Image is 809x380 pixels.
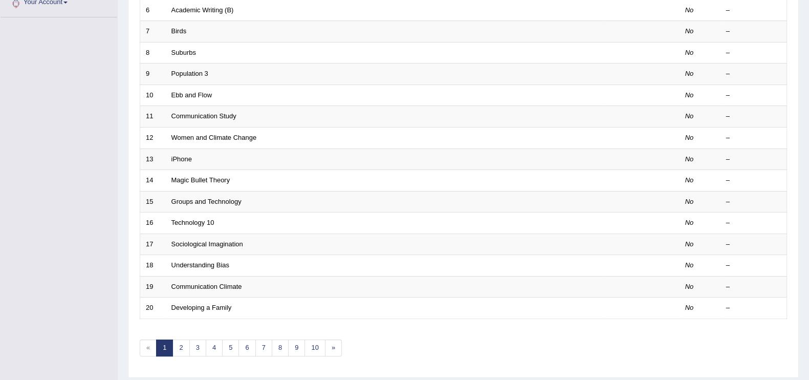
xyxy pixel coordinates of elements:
[206,340,223,356] a: 4
[140,127,166,149] td: 12
[140,85,166,106] td: 10
[171,261,229,269] a: Understanding Bias
[325,340,342,356] a: »
[171,219,214,226] a: Technology 10
[685,6,694,14] em: No
[171,112,236,120] a: Communication Study
[304,340,325,356] a: 10
[726,112,781,121] div: –
[726,69,781,79] div: –
[171,91,212,99] a: Ebb and Flow
[255,340,272,356] a: 7
[726,282,781,292] div: –
[685,27,694,35] em: No
[685,134,694,141] em: No
[171,70,208,77] a: Population 3
[685,261,694,269] em: No
[140,149,166,170] td: 13
[140,42,166,64] td: 8
[726,133,781,143] div: –
[685,49,694,56] em: No
[685,176,694,184] em: No
[272,340,289,356] a: 8
[238,340,255,356] a: 6
[140,255,166,277] td: 18
[140,64,166,85] td: 9
[189,340,206,356] a: 3
[685,219,694,226] em: No
[171,134,257,141] a: Women and Climate Change
[726,176,781,185] div: –
[726,218,781,228] div: –
[726,91,781,100] div: –
[726,48,781,58] div: –
[171,49,196,56] a: Suburbs
[171,155,192,163] a: iPhone
[685,198,694,205] em: No
[685,304,694,311] em: No
[172,340,189,356] a: 2
[156,340,173,356] a: 1
[171,283,242,290] a: Communication Climate
[171,176,230,184] a: Magic Bullet Theory
[685,112,694,120] em: No
[726,27,781,36] div: –
[171,27,187,35] a: Birds
[685,70,694,77] em: No
[726,6,781,15] div: –
[685,240,694,248] em: No
[171,304,232,311] a: Developing a Family
[140,276,166,298] td: 19
[726,240,781,249] div: –
[288,340,305,356] a: 9
[685,155,694,163] em: No
[222,340,239,356] a: 5
[171,6,234,14] a: Academic Writing (B)
[726,303,781,313] div: –
[140,106,166,128] td: 11
[726,197,781,207] div: –
[726,155,781,164] div: –
[140,213,166,234] td: 16
[140,21,166,43] td: 7
[685,91,694,99] em: No
[140,234,166,255] td: 17
[171,198,242,205] a: Groups and Technology
[140,340,157,356] span: «
[685,283,694,290] em: No
[726,261,781,270] div: –
[140,191,166,213] td: 15
[140,170,166,192] td: 14
[140,298,166,319] td: 20
[171,240,243,248] a: Sociological Imagination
